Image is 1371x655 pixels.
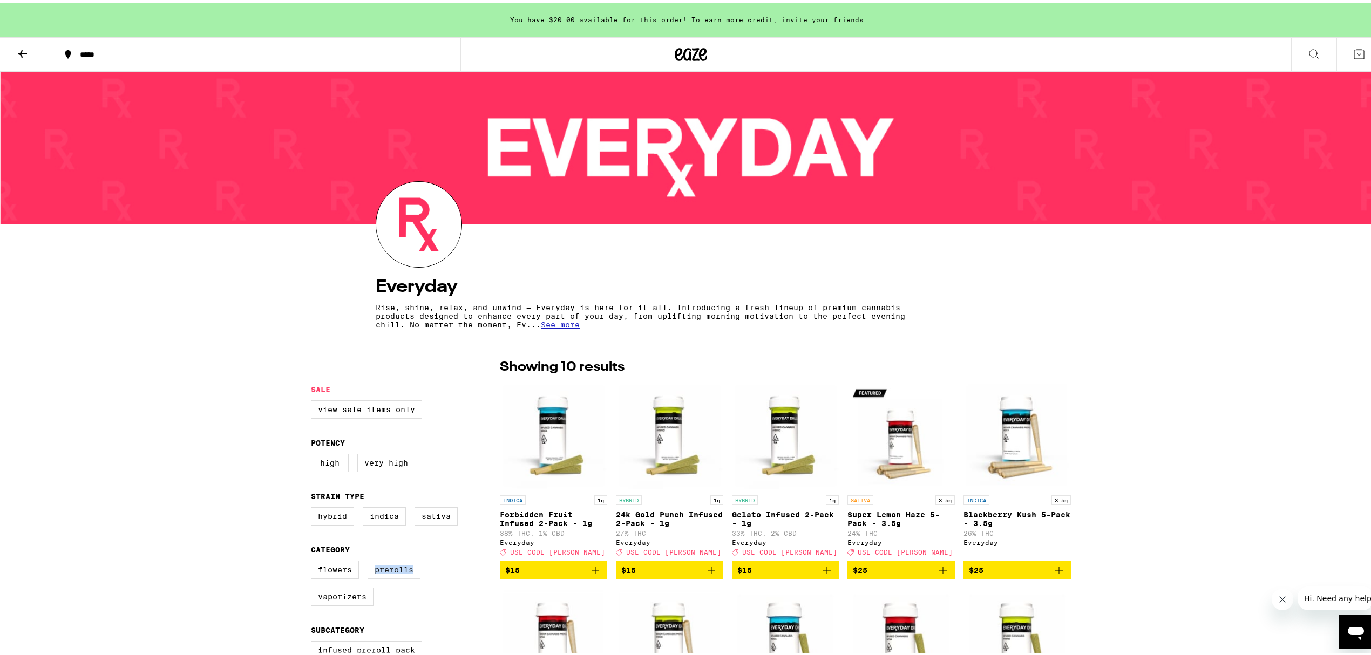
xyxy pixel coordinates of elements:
[732,558,839,577] button: Add to bag
[505,563,520,572] span: $15
[311,398,422,416] label: View Sale Items Only
[853,563,867,572] span: $25
[6,8,78,16] span: Hi. Need any help?
[847,379,955,487] img: Everyday - Super Lemon Haze 5-Pack - 3.5g
[847,493,873,502] p: SATIVA
[500,356,625,374] p: Showing 10 results
[500,379,607,558] a: Open page for Forbidden Fruit Infused 2-Pack - 1g from Everyday
[963,379,1071,558] a: Open page for Blackberry Kush 5-Pack - 3.5g from Everyday
[616,527,723,534] p: 27% THC
[616,508,723,525] p: 24k Gold Punch Infused 2-Pack - 1g
[311,489,364,498] legend: Strain Type
[742,546,837,553] span: USE CODE [PERSON_NAME]
[969,563,983,572] span: $25
[732,493,758,502] p: HYBRID
[311,451,349,469] label: High
[963,558,1071,577] button: Add to bag
[963,379,1071,487] img: Everyday - Blackberry Kush 5-Pack - 3.5g
[847,558,955,577] button: Add to bag
[616,379,723,558] a: Open page for 24k Gold Punch Infused 2-Pack - 1g from Everyday
[732,536,839,543] div: Everyday
[500,558,607,577] button: Add to bag
[621,563,636,572] span: $15
[311,558,359,576] label: Flowers
[311,504,354,523] label: Hybrid
[541,318,580,326] span: See more
[616,558,723,577] button: Add to bag
[732,379,839,487] img: Everyday - Gelato Infused 2-Pack - 1g
[616,493,642,502] p: HYBRID
[368,558,420,576] label: Prerolls
[935,493,955,502] p: 3.5g
[311,436,345,445] legend: Potency
[732,379,839,558] a: Open page for Gelato Infused 2-Pack - 1g from Everyday
[415,504,458,523] label: Sativa
[847,536,955,543] div: Everyday
[710,493,723,502] p: 1g
[732,527,839,534] p: 33% THC: 2% CBD
[826,493,839,502] p: 1g
[778,13,872,21] span: invite your friends.
[311,623,364,632] legend: Subcategory
[963,527,1071,534] p: 26% THC
[311,383,330,391] legend: Sale
[376,179,461,264] img: Everyday logo
[500,508,607,525] p: Forbidden Fruit Infused 2-Pack - 1g
[963,536,1071,543] div: Everyday
[963,508,1071,525] p: Blackberry Kush 5-Pack - 3.5g
[363,504,406,523] label: Indica
[500,493,526,502] p: INDICA
[616,536,723,543] div: Everyday
[1051,493,1071,502] p: 3.5g
[357,451,415,469] label: Very High
[311,585,374,603] label: Vaporizers
[510,546,605,553] span: USE CODE [PERSON_NAME]
[311,543,350,551] legend: Category
[500,527,607,534] p: 38% THC: 1% CBD
[510,13,778,21] span: You have $20.00 available for this order! To earn more credit,
[626,546,721,553] span: USE CODE [PERSON_NAME]
[963,493,989,502] p: INDICA
[500,379,607,487] img: Everyday - Forbidden Fruit Infused 2-Pack - 1g
[616,379,723,487] img: Everyday - 24k Gold Punch Infused 2-Pack - 1g
[847,508,955,525] p: Super Lemon Haze 5-Pack - 3.5g
[376,276,1006,293] h4: Everyday
[737,563,752,572] span: $15
[594,493,607,502] p: 1g
[1272,586,1293,608] iframe: Close message
[847,527,955,534] p: 24% THC
[732,508,839,525] p: Gelato Infused 2-Pack - 1g
[858,546,953,553] span: USE CODE [PERSON_NAME]
[847,379,955,558] a: Open page for Super Lemon Haze 5-Pack - 3.5g from Everyday
[500,536,607,543] div: Everyday
[376,301,911,326] p: Rise, shine, relax, and unwind — Everyday is here for it all. Introducing a fresh lineup of premi...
